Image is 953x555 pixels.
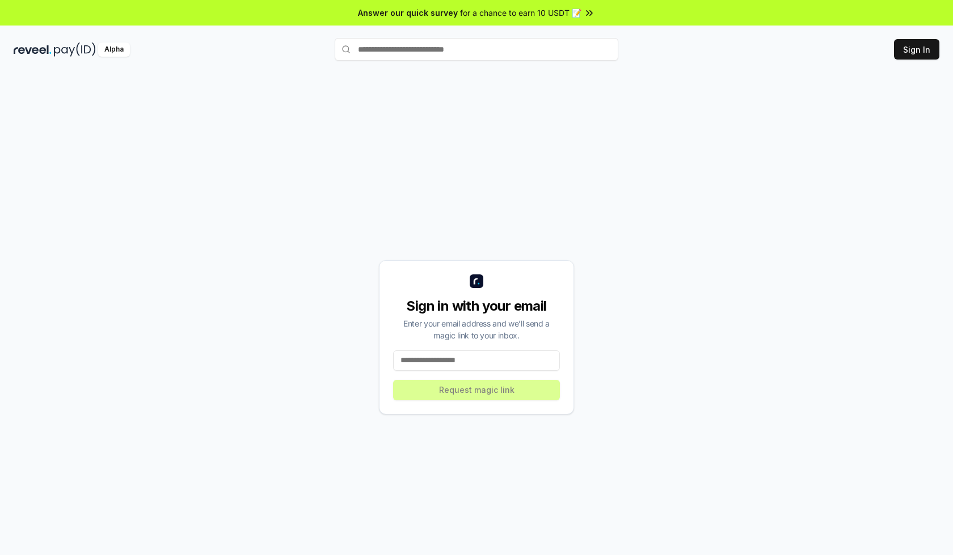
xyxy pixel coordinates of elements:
[393,317,560,341] div: Enter your email address and we’ll send a magic link to your inbox.
[470,274,483,288] img: logo_small
[14,43,52,57] img: reveel_dark
[98,43,130,57] div: Alpha
[54,43,96,57] img: pay_id
[393,297,560,315] div: Sign in with your email
[358,7,458,19] span: Answer our quick survey
[894,39,939,60] button: Sign In
[460,7,581,19] span: for a chance to earn 10 USDT 📝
